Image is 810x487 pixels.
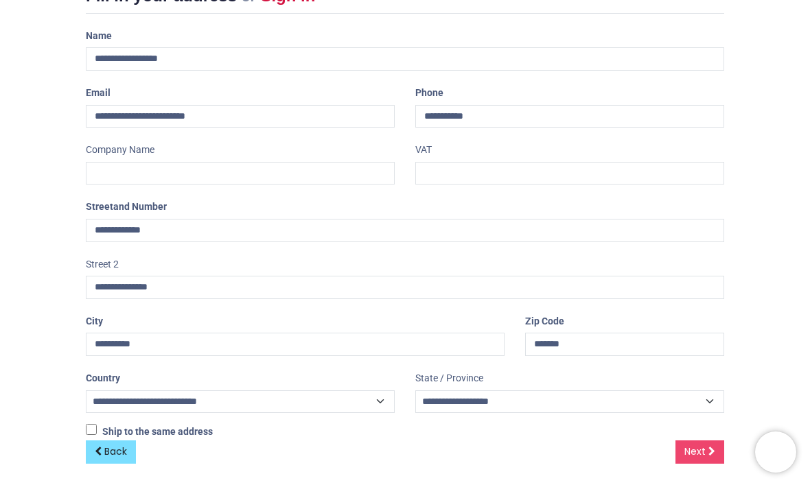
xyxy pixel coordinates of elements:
iframe: Brevo live chat [755,432,796,473]
label: Company Name [86,139,154,163]
label: Country [86,368,120,391]
a: Next [675,441,724,464]
label: State / Province [415,368,483,391]
label: Street 2 [86,254,119,277]
label: Name [86,25,112,49]
label: VAT [415,139,432,163]
label: Zip Code [525,311,564,334]
label: Phone [415,82,443,106]
input: Ship to the same address [86,425,97,436]
label: Email [86,82,111,106]
span: Back [104,445,127,459]
label: City [86,311,103,334]
span: and Number [113,202,167,213]
label: Street [86,196,167,219]
label: Ship to the same address [86,425,213,440]
a: Back [86,441,136,464]
span: Next [684,445,706,459]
